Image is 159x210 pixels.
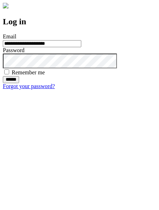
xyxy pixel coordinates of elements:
[3,33,16,39] label: Email
[3,17,156,26] h2: Log in
[12,69,45,75] label: Remember me
[3,3,8,8] img: logo-4e3dc11c47720685a147b03b5a06dd966a58ff35d612b21f08c02c0306f2b779.png
[3,47,24,53] label: Password
[3,83,55,89] a: Forgot your password?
